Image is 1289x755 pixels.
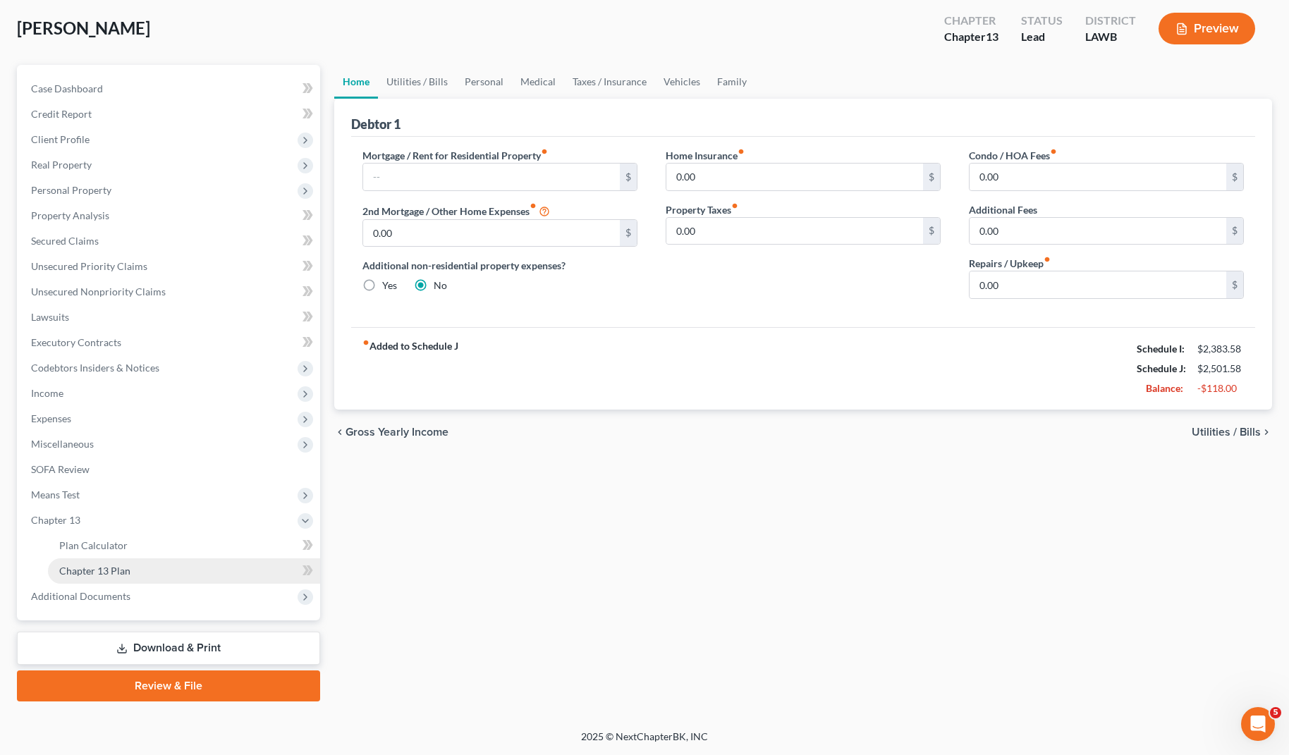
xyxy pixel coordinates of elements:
[1197,362,1244,376] div: $2,501.58
[1085,13,1136,29] div: District
[1050,148,1057,155] i: fiber_manual_record
[923,218,940,245] div: $
[17,632,320,665] a: Download & Print
[31,260,147,272] span: Unsecured Priority Claims
[970,218,1226,245] input: --
[1137,343,1185,355] strong: Schedule I:
[20,203,320,228] a: Property Analysis
[434,278,447,293] label: No
[970,271,1226,298] input: --
[1085,29,1136,45] div: LAWB
[31,336,121,348] span: Executory Contracts
[1192,426,1261,438] span: Utilities / Bills
[944,29,998,45] div: Chapter
[1226,271,1243,298] div: $
[970,164,1226,190] input: --
[20,228,320,254] a: Secured Claims
[666,218,923,245] input: --
[362,339,369,346] i: fiber_manual_record
[620,164,637,190] div: $
[564,65,655,99] a: Taxes / Insurance
[31,82,103,94] span: Case Dashboard
[31,489,80,501] span: Means Test
[31,133,90,145] span: Client Profile
[1226,164,1243,190] div: $
[1226,218,1243,245] div: $
[363,164,620,190] input: --
[969,256,1051,271] label: Repairs / Upkeep
[1044,256,1051,263] i: fiber_manual_record
[1270,707,1281,718] span: 5
[31,412,71,424] span: Expenses
[666,202,738,217] label: Property Taxes
[456,65,512,99] a: Personal
[31,286,166,297] span: Unsecured Nonpriority Claims
[923,164,940,190] div: $
[1021,29,1063,45] div: Lead
[1159,13,1255,44] button: Preview
[738,148,745,155] i: fiber_manual_record
[944,13,998,29] div: Chapter
[31,311,69,323] span: Lawsuits
[666,148,745,163] label: Home Insurance
[512,65,564,99] a: Medical
[709,65,755,99] a: Family
[59,539,128,551] span: Plan Calculator
[1197,342,1244,356] div: $2,383.58
[20,279,320,305] a: Unsecured Nonpriority Claims
[243,730,1046,755] div: 2025 © NextChapterBK, INC
[31,209,109,221] span: Property Analysis
[731,202,738,209] i: fiber_manual_record
[666,164,923,190] input: --
[334,65,378,99] a: Home
[20,254,320,279] a: Unsecured Priority Claims
[1137,362,1186,374] strong: Schedule J:
[362,339,458,398] strong: Added to Schedule J
[31,184,111,196] span: Personal Property
[31,463,90,475] span: SOFA Review
[378,65,456,99] a: Utilities / Bills
[48,558,320,584] a: Chapter 13 Plan
[17,18,150,38] span: [PERSON_NAME]
[31,514,80,526] span: Chapter 13
[31,235,99,247] span: Secured Claims
[1021,13,1063,29] div: Status
[363,220,620,247] input: --
[346,426,448,438] span: Gross Yearly Income
[986,30,998,43] span: 13
[17,670,320,701] a: Review & File
[620,220,637,247] div: $
[362,202,550,219] label: 2nd Mortgage / Other Home Expenses
[31,387,63,399] span: Income
[31,108,92,120] span: Credit Report
[362,258,637,273] label: Additional non-residential property expenses?
[31,159,92,171] span: Real Property
[362,148,548,163] label: Mortgage / Rent for Residential Property
[31,438,94,450] span: Miscellaneous
[1261,426,1272,438] i: chevron_right
[20,305,320,330] a: Lawsuits
[530,202,537,209] i: fiber_manual_record
[31,590,130,602] span: Additional Documents
[969,202,1037,217] label: Additional Fees
[655,65,709,99] a: Vehicles
[31,362,159,374] span: Codebtors Insiders & Notices
[48,533,320,558] a: Plan Calculator
[20,76,320,102] a: Case Dashboard
[1241,707,1275,741] iframe: Intercom live chat
[351,116,401,133] div: Debtor 1
[20,330,320,355] a: Executory Contracts
[1192,426,1272,438] button: Utilities / Bills chevron_right
[334,426,448,438] button: chevron_left Gross Yearly Income
[334,426,346,438] i: chevron_left
[969,148,1057,163] label: Condo / HOA Fees
[382,278,397,293] label: Yes
[59,565,130,577] span: Chapter 13 Plan
[1197,381,1244,395] div: -$118.00
[1146,382,1183,394] strong: Balance:
[20,102,320,127] a: Credit Report
[541,148,548,155] i: fiber_manual_record
[20,457,320,482] a: SOFA Review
